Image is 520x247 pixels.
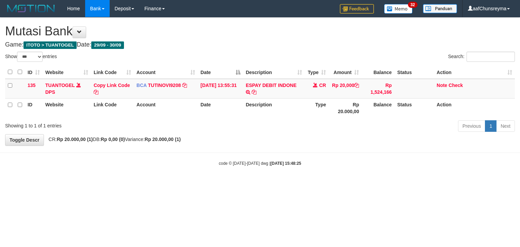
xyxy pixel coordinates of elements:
th: Type: activate to sort column ascending [305,66,329,79]
input: Search: [467,52,515,62]
strong: [DATE] 15:48:25 [270,161,301,166]
label: Show entries [5,52,57,62]
a: Toggle Descr [5,134,44,146]
td: Rp 1,524,166 [362,79,394,99]
img: panduan.png [423,4,457,13]
span: 135 [28,83,35,88]
th: Balance [362,98,394,118]
a: Check [448,83,463,88]
th: Action [434,98,515,118]
a: Copy TUTINOVI9208 to clipboard [182,83,187,88]
th: Link Code: activate to sort column ascending [91,66,134,79]
td: [DATE] 13:55:31 [198,79,243,99]
th: Date: activate to sort column descending [198,66,243,79]
a: TUTINOVI9208 [148,83,180,88]
h4: Game: Date: [5,41,515,48]
a: ESPAY DEBIT INDONE [246,83,297,88]
span: CR: DB: Variance: [45,137,181,142]
td: DPS [43,79,91,99]
th: Website: activate to sort column ascending [43,66,91,79]
img: MOTION_logo.png [5,3,57,14]
a: Copy Link Code [94,83,130,95]
a: TUANTOGEL [45,83,75,88]
img: Feedback.jpg [340,4,374,14]
th: Date [198,98,243,118]
th: Type [305,98,329,118]
div: Showing 1 to 1 of 1 entries [5,120,211,129]
a: Previous [458,120,485,132]
th: Action: activate to sort column ascending [434,66,515,79]
th: Amount: activate to sort column ascending [329,66,362,79]
th: Status [394,98,434,118]
a: Next [496,120,515,132]
th: Account [134,98,198,118]
th: Rp 20.000,00 [329,98,362,118]
span: BCA [137,83,147,88]
span: 29/09 - 30/09 [91,41,124,49]
th: Description [243,98,305,118]
th: Account: activate to sort column ascending [134,66,198,79]
th: Link Code [91,98,134,118]
th: ID: activate to sort column ascending [25,66,43,79]
a: Copy Rp 20,000 to clipboard [354,83,359,88]
th: Description: activate to sort column ascending [243,66,305,79]
strong: Rp 0,00 (0) [101,137,125,142]
td: Rp 20,000 [329,79,362,99]
small: code © [DATE]-[DATE] dwg | [219,161,301,166]
th: Status [394,66,434,79]
label: Search: [448,52,515,62]
a: Note [437,83,447,88]
img: Button%20Memo.svg [384,4,413,14]
span: 32 [408,2,417,8]
span: ITOTO > TUANTOGEL [23,41,77,49]
th: ID [25,98,43,118]
a: 1 [485,120,497,132]
a: Copy ESPAY DEBIT INDONE to clipboard [252,89,256,95]
th: Website [43,98,91,118]
h1: Mutasi Bank [5,24,515,38]
strong: Rp 20.000,00 (1) [145,137,181,142]
select: Showentries [17,52,43,62]
strong: Rp 20.000,00 (1) [57,137,93,142]
th: Balance [362,66,394,79]
span: CR [319,83,326,88]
